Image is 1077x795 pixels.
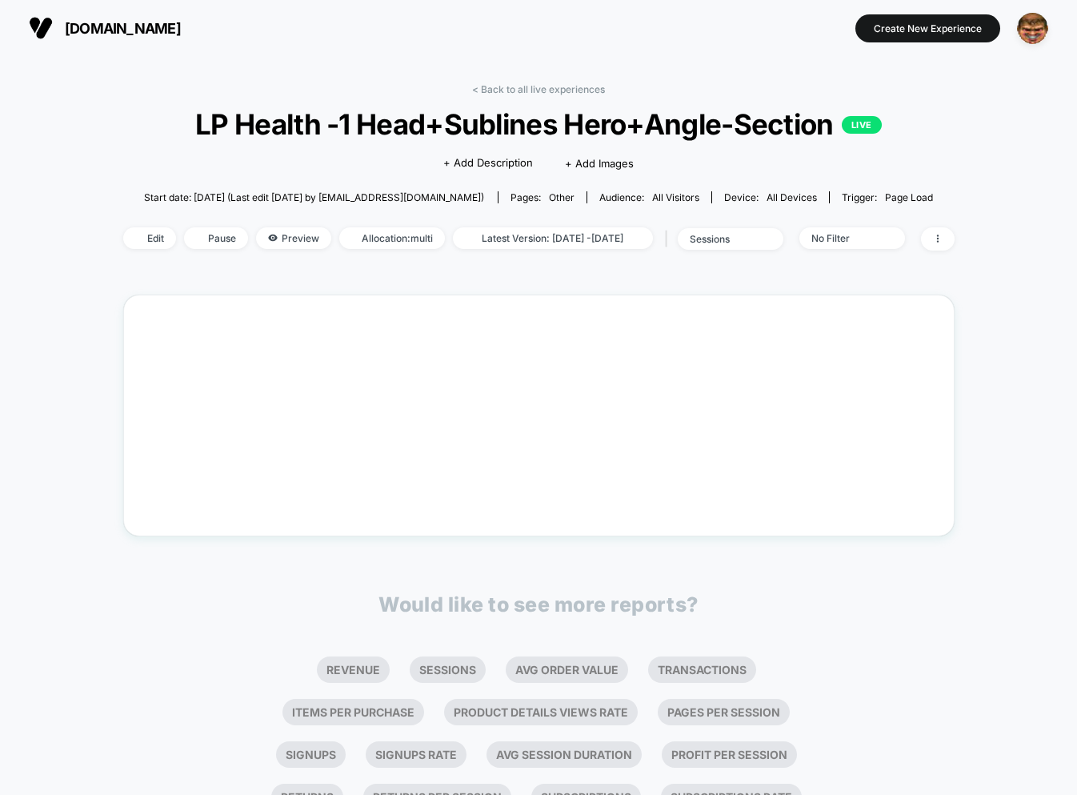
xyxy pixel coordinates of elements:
span: Edit [123,227,176,249]
span: Start date: [DATE] (Last edit [DATE] by [EMAIL_ADDRESS][DOMAIN_NAME]) [144,191,484,203]
span: Allocation: multi [339,227,445,249]
span: all devices [767,191,817,203]
span: Pause [184,227,248,249]
li: Product Details Views Rate [444,699,638,725]
div: sessions [690,233,754,245]
p: Would like to see more reports? [378,592,699,616]
button: [DOMAIN_NAME] [24,15,186,41]
span: + Add Images [565,157,634,170]
span: | [661,227,678,251]
li: Signups Rate [366,741,466,768]
button: Create New Experience [855,14,1000,42]
span: Device: [711,191,829,203]
li: Avg Order Value [506,656,628,683]
div: No Filter [811,232,875,244]
span: Latest Version: [DATE] - [DATE] [453,227,653,249]
li: Items Per Purchase [282,699,424,725]
span: other [549,191,575,203]
span: Page Load [885,191,933,203]
img: Visually logo [29,16,53,40]
li: Revenue [317,656,390,683]
span: Preview [256,227,331,249]
span: LP Health -1 Head+Sublines Hero+Angle-Section [164,107,912,141]
div: Pages: [510,191,575,203]
li: Avg Session Duration [486,741,642,768]
li: Transactions [648,656,756,683]
li: Pages Per Session [658,699,790,725]
li: Signups [276,741,346,768]
span: All Visitors [652,191,699,203]
span: + Add Description [443,155,533,171]
button: ppic [1012,12,1053,45]
span: [DOMAIN_NAME] [65,20,181,37]
li: Sessions [410,656,486,683]
li: Profit Per Session [662,741,797,768]
p: LIVE [842,116,882,134]
div: Trigger: [842,191,933,203]
div: Audience: [599,191,699,203]
img: ppic [1017,13,1048,44]
a: < Back to all live experiences [472,83,605,95]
